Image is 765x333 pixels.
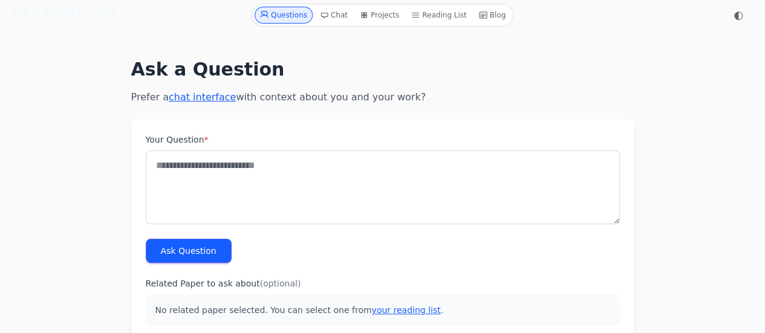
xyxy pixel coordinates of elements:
a: your reading list [371,305,440,315]
a: Chat [315,7,353,24]
span: ◐ [734,10,743,21]
a: Projects [355,7,404,24]
label: Related Paper to ask about [146,277,620,289]
button: Ask Question [146,239,232,263]
label: Your Question [146,134,620,146]
button: ◐ [726,3,750,27]
h1: Ask a Question [131,59,634,80]
i: /K·U [82,6,123,24]
a: chat interface [169,91,236,103]
span: f w [687,9,700,21]
p: Prefer a with context about you and your work? [131,90,634,105]
p: No related paper selected. You can select one from . [146,294,620,326]
i: SU\G [10,6,56,24]
a: Questions [255,7,313,24]
span: (optional) [260,279,301,288]
a: Reading List [406,7,472,24]
summary: f w [687,9,712,21]
a: Blog [474,7,511,24]
a: SU\G(𝔸)/K·U [10,4,123,26]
